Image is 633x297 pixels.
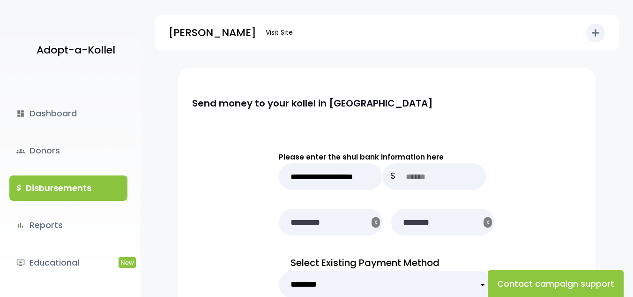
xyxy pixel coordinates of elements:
a: $Disbursements [9,175,127,201]
p: Please enter the shul bank information here [279,151,494,163]
a: dashboardDashboard [9,101,127,126]
a: groupsDonors [9,138,127,163]
a: bar_chartReports [9,213,127,238]
button: X [372,217,380,228]
i: dashboard [16,109,25,118]
p: Select Existing Payment Method [279,254,494,271]
a: ondemand_videoEducationalNew [9,250,127,275]
span: groups [16,147,25,155]
button: add [586,23,605,42]
a: Adopt-a-Kollel [32,27,115,73]
p: [PERSON_NAME] [169,23,256,42]
i: $ [16,182,21,195]
i: bar_chart [16,221,25,229]
button: Contact campaign support [488,270,624,297]
p: $ [382,163,403,190]
a: Visit Site [261,23,298,42]
p: Adopt-a-Kollel [37,41,115,60]
button: X [484,217,492,228]
i: add [590,27,601,38]
i: ondemand_video [16,259,25,267]
span: New [119,257,136,268]
p: Send money to your kollel in [GEOGRAPHIC_DATA] [192,96,559,111]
